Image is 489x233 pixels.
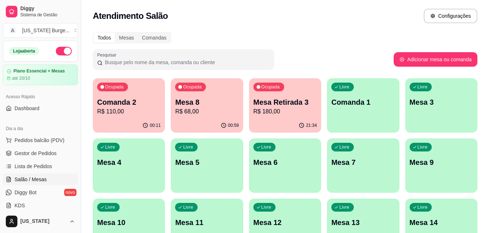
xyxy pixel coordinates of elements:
[56,47,72,55] button: Alterar Status
[249,78,321,133] button: OcupadaMesa Retirada 3R$ 180,0021:34
[249,138,321,193] button: LivreMesa 6
[327,138,399,193] button: LivreMesa 7
[331,97,395,107] p: Comanda 1
[394,52,477,67] button: Adicionar mesa ou comanda
[103,59,270,66] input: Pesquisar
[410,97,473,107] p: Mesa 3
[3,3,78,20] a: DiggySistema de Gestão
[9,27,16,34] span: A
[150,122,161,128] p: 00:11
[3,123,78,134] div: Dia a dia
[3,174,78,185] a: Salão / Mesas
[261,144,272,150] p: Livre
[3,23,78,38] button: Select a team
[105,144,115,150] p: Livre
[171,138,243,193] button: LivreMesa 5
[20,5,75,12] span: Diggy
[93,138,165,193] button: LivreMesa 4
[3,161,78,172] a: Lista de Pedidos
[14,163,52,170] span: Lista de Pedidos
[261,84,280,90] p: Ocupada
[93,78,165,133] button: OcupadaComanda 2R$ 110,0000:11
[183,84,202,90] p: Ocupada
[339,144,349,150] p: Livre
[175,157,239,167] p: Mesa 5
[183,204,193,210] p: Livre
[175,97,239,107] p: Mesa 8
[410,217,473,228] p: Mesa 14
[97,97,161,107] p: Comanda 2
[138,33,171,43] div: Comandas
[105,84,124,90] p: Ocupada
[331,217,395,228] p: Mesa 13
[339,204,349,210] p: Livre
[3,147,78,159] a: Gestor de Pedidos
[175,217,239,228] p: Mesa 11
[3,187,78,198] a: Diggy Botnovo
[97,157,161,167] p: Mesa 4
[105,204,115,210] p: Livre
[13,68,65,74] article: Plano Essencial + Mesas
[331,157,395,167] p: Mesa 7
[228,122,239,128] p: 00:59
[306,122,317,128] p: 21:34
[405,138,477,193] button: LivreMesa 9
[418,204,428,210] p: Livre
[3,213,78,230] button: [US_STATE]
[175,107,239,116] p: R$ 68,00
[405,78,477,133] button: LivreMesa 3
[418,84,428,90] p: Livre
[12,75,30,81] article: até 20/10
[183,144,193,150] p: Livre
[253,217,317,228] p: Mesa 12
[93,10,168,22] h2: Atendimento Salão
[253,107,317,116] p: R$ 180,00
[3,200,78,211] a: KDS
[253,97,317,107] p: Mesa Retirada 3
[253,157,317,167] p: Mesa 6
[410,157,473,167] p: Mesa 9
[3,65,78,85] a: Plano Essencial + Mesasaté 20/10
[14,176,47,183] span: Salão / Mesas
[97,217,161,228] p: Mesa 10
[97,107,161,116] p: R$ 110,00
[20,218,66,225] span: [US_STATE]
[3,103,78,114] a: Dashboard
[339,84,349,90] p: Livre
[424,9,477,23] button: Configurações
[22,27,70,34] div: [US_STATE] Burge ...
[9,47,39,55] div: Loja aberta
[418,144,428,150] p: Livre
[3,134,78,146] button: Pedidos balcão (PDV)
[14,137,65,144] span: Pedidos balcão (PDV)
[20,12,75,18] span: Sistema de Gestão
[94,33,115,43] div: Todos
[261,204,272,210] p: Livre
[14,189,37,196] span: Diggy Bot
[3,91,78,103] div: Acesso Rápido
[97,52,119,58] label: Pesquisar
[327,78,399,133] button: LivreComanda 1
[14,202,25,209] span: KDS
[14,105,40,112] span: Dashboard
[14,150,57,157] span: Gestor de Pedidos
[115,33,138,43] div: Mesas
[171,78,243,133] button: OcupadaMesa 8R$ 68,0000:59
